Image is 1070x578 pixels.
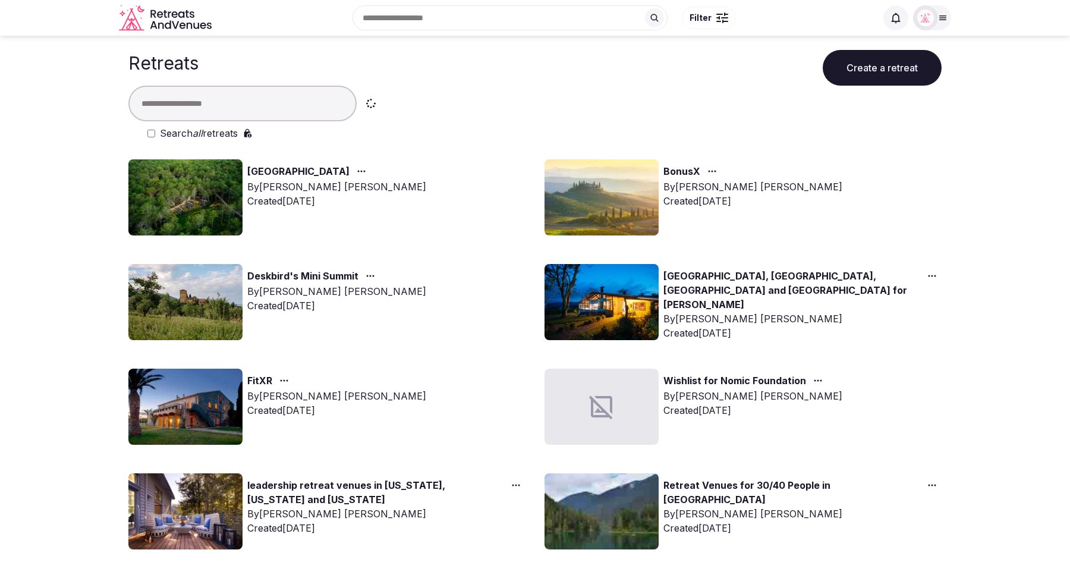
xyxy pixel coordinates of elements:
[663,194,842,208] div: Created [DATE]
[247,373,272,389] a: FitXR
[247,164,350,180] a: [GEOGRAPHIC_DATA]
[247,403,426,417] div: Created [DATE]
[247,194,426,208] div: Created [DATE]
[247,521,525,535] div: Created [DATE]
[663,326,942,340] div: Created [DATE]
[682,7,736,29] button: Filter
[663,269,920,312] a: [GEOGRAPHIC_DATA], [GEOGRAPHIC_DATA], [GEOGRAPHIC_DATA] and [GEOGRAPHIC_DATA] for [PERSON_NAME]
[119,5,214,32] a: Visit the homepage
[663,164,700,180] a: BonusX
[663,478,920,507] a: Retreat Venues for 30/40 People in [GEOGRAPHIC_DATA]
[545,264,659,340] img: Top retreat image for the retreat: Costa Rica, Mexico, Bali and Italy for Josh Kramer
[247,478,504,507] a: leadership retreat venues in [US_STATE], [US_STATE] and [US_STATE]
[128,369,243,445] img: Top retreat image for the retreat: FitXR
[128,52,199,74] h1: Retreats
[247,389,426,403] div: By [PERSON_NAME] [PERSON_NAME]
[128,159,243,235] img: Top retreat image for the retreat: Turkey
[917,10,934,26] img: Matt Grant Oakes
[663,389,842,403] div: By [PERSON_NAME] [PERSON_NAME]
[128,473,243,549] img: Top retreat image for the retreat: leadership retreat venues in California, Hawaii and Colorado
[247,299,426,313] div: Created [DATE]
[823,50,942,86] button: Create a retreat
[663,403,842,417] div: Created [DATE]
[545,473,659,549] img: Top retreat image for the retreat: Retreat Venues for 30/40 People in British Columbia
[663,507,942,521] div: By [PERSON_NAME] [PERSON_NAME]
[663,312,942,326] div: By [PERSON_NAME] [PERSON_NAME]
[545,159,659,235] img: Top retreat image for the retreat: BonusX
[247,284,426,299] div: By [PERSON_NAME] [PERSON_NAME]
[663,521,942,535] div: Created [DATE]
[663,180,842,194] div: By [PERSON_NAME] [PERSON_NAME]
[663,373,806,389] a: Wishlist for Nomic Foundation
[690,12,712,24] span: Filter
[128,264,243,340] img: Top retreat image for the retreat: Deskbird's Mini Summit
[247,180,426,194] div: By [PERSON_NAME] [PERSON_NAME]
[160,126,238,140] label: Search retreats
[247,507,525,521] div: By [PERSON_NAME] [PERSON_NAME]
[247,269,358,284] a: Deskbird's Mini Summit
[119,5,214,32] svg: Retreats and Venues company logo
[193,127,203,139] em: all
